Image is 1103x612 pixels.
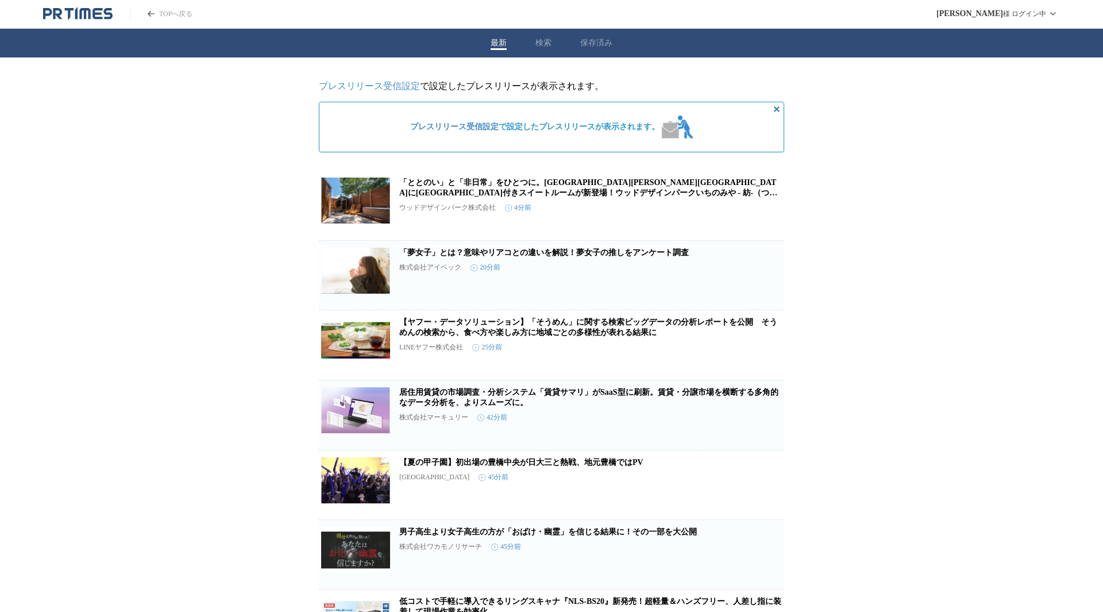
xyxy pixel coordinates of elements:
img: 【夏の甲子園】初出場の豊橋中央が日大三と熱戦、地元豊橋ではPV [321,457,390,503]
time: 4分前 [505,203,531,213]
p: 株式会社ワカモノリサーチ [399,542,482,552]
a: 【ヤフー・データソリューション】「そうめん」に関する検索ビッグデータの分析レポートを公開 そうめんの検索から、食べ方や楽しみ方に地域ごとの多様性が表れる結果に [399,318,777,337]
img: 男子高生より女子高生の方が「おばけ・幽霊」を信じる結果に！その一部を大公開 [321,527,390,573]
a: PR TIMESのトップページはこちら [43,7,113,21]
img: 「ととのい」と「非日常」をひとつに。愛知県一宮市にサウナ付きスイートルームが新登場！ウッドデザインパークいちのみや - 紡-（つむぎ）で極上のグランピング体験を。 [321,178,390,224]
a: プレスリリース受信設定 [319,81,420,91]
a: 「夢女子」とは？意味やリアコとの違いを解説！夢女子の推しをアンケート調査 [399,248,689,257]
p: LINEヤフー株式会社 [399,342,463,352]
span: [PERSON_NAME] [936,9,1003,18]
a: 【夏の甲子園】初出場の豊橋中央が日大三と熱戦、地元豊橋ではPV [399,458,643,467]
button: 保存済み [580,38,612,48]
a: 男子高生より女子高生の方が「おばけ・幽霊」を信じる結果に！その一部を大公開 [399,528,697,536]
img: 【ヤフー・データソリューション】「そうめん」に関する検索ビッグデータの分析レポートを公開 そうめんの検索から、食べ方や楽しみ方に地域ごとの多様性が表れる結果に [321,317,390,363]
button: 非表示にする [770,102,784,116]
time: 42分前 [477,413,507,422]
p: 株式会社マーキュリー [399,413,468,422]
button: 最新 [491,38,507,48]
a: 居住用賃貸の市場調査・分析システム「賃貸サマリ」がSaaS型に刷新。賃貸・分譲市場を横断する多角的なデータ分析を、よりスムーズに。 [399,388,778,407]
time: 25分前 [472,342,502,352]
p: ウッドデザインパーク株式会社 [399,203,496,213]
a: PR TIMESのトップページはこちら [130,9,192,19]
time: 20分前 [470,263,500,272]
a: 「ととのい」と「非日常」をひとつに。[GEOGRAPHIC_DATA][PERSON_NAME][GEOGRAPHIC_DATA]に[GEOGRAPHIC_DATA]付きスイートルームが新登場！... [399,178,777,207]
p: で設定したプレスリリースが表示されます。 [319,80,784,93]
img: 「夢女子」とは？意味やリアコとの違いを解説！夢女子の推しをアンケート調査 [321,248,390,294]
a: プレスリリース受信設定 [410,122,499,131]
img: 居住用賃貸の市場調査・分析システム「賃貸サマリ」がSaaS型に刷新。賃貸・分譲市場を横断する多角的なデータ分析を、よりスムーズに。 [321,387,390,433]
time: 45分前 [491,542,521,552]
p: 株式会社アイベック [399,263,461,272]
button: 検索 [535,38,551,48]
p: [GEOGRAPHIC_DATA] [399,473,469,482]
time: 45分前 [479,472,508,482]
span: で設定したプレスリリースが表示されます。 [410,122,660,132]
